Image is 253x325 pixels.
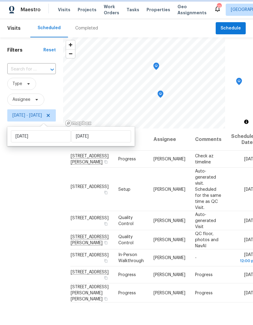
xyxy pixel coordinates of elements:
span: Assignee [12,97,30,103]
span: Visits [7,22,21,35]
span: [DATE] - [DATE] [12,112,42,118]
h1: Filters [7,47,43,53]
input: Search for an address... [7,65,39,74]
span: QC floor, photos and NavAI [195,231,218,248]
span: Progress [118,273,136,277]
span: [PERSON_NAME] [153,256,185,260]
span: Quality Control [118,215,133,226]
th: Comments [190,128,226,151]
input: Start date [11,130,71,142]
span: Maestro [21,7,41,13]
span: [PERSON_NAME] [153,238,185,242]
span: Setup [118,187,130,191]
div: Reset [43,47,56,53]
button: Copy Address [103,190,109,195]
th: Assignee [149,128,190,151]
span: Toggle attribution [245,118,248,125]
button: Toggle attribution [243,118,250,125]
span: Progress [195,273,213,277]
span: Auto-generated Visit [195,212,216,229]
span: [PERSON_NAME] [153,187,185,191]
button: Copy Address [103,240,109,245]
span: Auto-generated visit. Scheduled for the same time as QC Visit. [195,169,221,210]
span: Properties [147,7,170,13]
span: [STREET_ADDRESS] [71,253,109,257]
span: Check az timeline [195,154,214,164]
span: [STREET_ADDRESS][PERSON_NAME][PERSON_NAME] [71,285,109,301]
div: Map marker [157,91,164,100]
span: [STREET_ADDRESS] [71,184,109,189]
span: [PERSON_NAME] [153,291,185,295]
span: Geo Assignments [177,4,207,16]
button: Copy Address [103,221,109,226]
div: 13 [217,4,221,10]
input: End date [71,130,131,142]
span: Work Orders [104,4,119,16]
span: [PERSON_NAME] [153,157,185,161]
div: Scheduled [38,25,61,31]
span: Zoom out [66,50,75,58]
button: Copy Address [103,275,109,281]
button: Open [48,65,56,74]
span: Type [12,81,22,87]
button: Copy Address [103,159,109,165]
div: Map marker [153,63,159,72]
span: Progress [118,157,136,161]
div: Map marker [236,78,242,87]
span: - [195,256,197,260]
span: Visits [58,7,70,13]
span: Schedule [221,25,241,32]
span: [PERSON_NAME] [153,218,185,223]
button: Schedule [216,22,246,35]
span: Projects [78,7,96,13]
span: In-Person Walkthrough [118,253,144,263]
span: Progress [195,291,213,295]
span: Tasks [126,8,139,12]
span: [STREET_ADDRESS] [71,216,109,220]
span: Quality Control [118,234,133,245]
button: Copy Address [103,258,109,264]
span: Progress [118,291,136,295]
div: Completed [75,25,98,31]
button: Copy Address [103,296,109,301]
canvas: Map [63,37,225,128]
span: [PERSON_NAME] [153,273,185,277]
a: Mapbox homepage [65,120,92,127]
button: Zoom out [66,49,75,58]
button: Zoom in [66,40,75,49]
